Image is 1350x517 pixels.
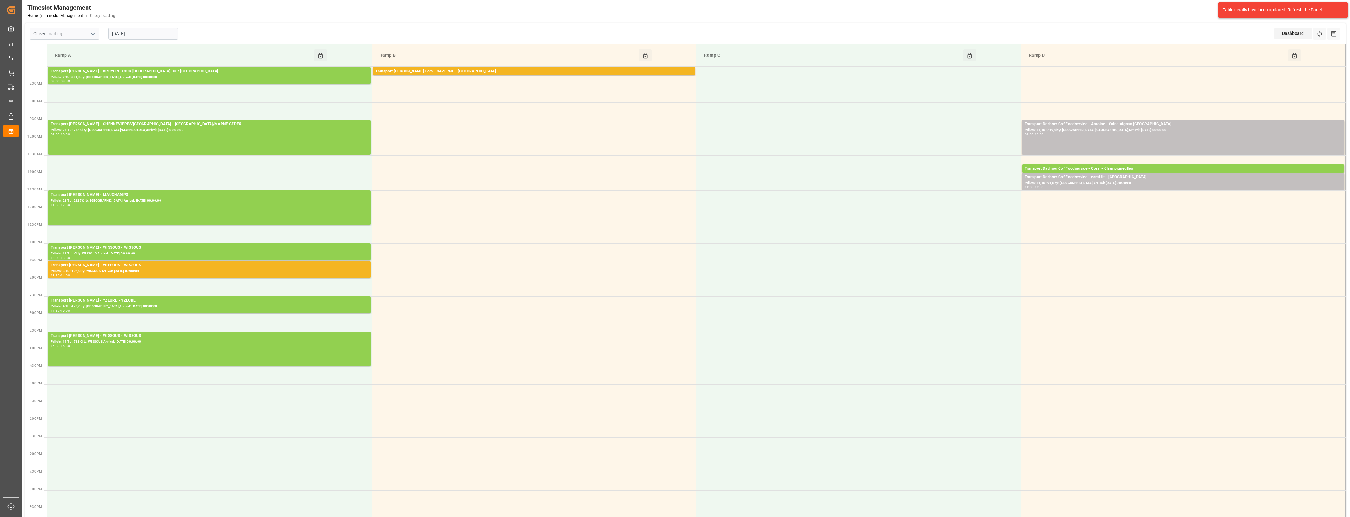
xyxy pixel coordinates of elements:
div: Pallets: 6,TU: 149,City: [GEOGRAPHIC_DATA],Arrival: [DATE] 00:00:00 [1025,172,1342,177]
div: Pallets: 11,TU: 91,City: [GEOGRAPHIC_DATA],Arrival: [DATE] 00:00:00 [1025,180,1342,186]
span: 1:00 PM [30,241,42,244]
div: Pallets: 2,TU: 591,City: [GEOGRAPHIC_DATA],Arrival: [DATE] 00:00:00 [51,75,368,80]
div: 14:00 [61,274,70,277]
div: Transport [PERSON_NAME] - WISSOUS - WISSOUS [51,262,368,269]
span: 8:30 AM [30,82,42,85]
span: 2:00 PM [30,276,42,279]
div: 14:30 [51,309,60,312]
span: 8:00 PM [30,487,42,491]
div: - [60,80,61,82]
input: DD-MM-YYYY [108,28,178,40]
span: 1:30 PM [30,258,42,262]
div: - [60,344,61,347]
span: 9:00 AM [30,99,42,103]
div: Pallets: 23,TU: 782,City: [GEOGRAPHIC_DATA]/MARNE CEDEX,Arrival: [DATE] 00:00:00 [51,128,368,133]
div: Ramp A [52,49,314,61]
div: Pallets: ,TU: 187,City: [GEOGRAPHIC_DATA],Arrival: [DATE] 00:00:00 [375,75,693,80]
div: 10:30 [1035,133,1044,136]
div: 15:00 [61,309,70,312]
span: 12:00 PM [27,205,42,209]
input: Type to search/select [30,28,99,40]
div: 10:30 [61,133,70,136]
div: - [60,203,61,206]
div: 12:30 [61,203,70,206]
div: Timeslot Management [27,3,115,12]
div: Ramp C [701,49,963,61]
div: Transport Dachser Cof Foodservice - corsi fit - [GEOGRAPHIC_DATA] [1025,174,1342,180]
span: 2:30 PM [30,293,42,297]
span: 7:30 PM [30,470,42,473]
button: open menu [88,29,97,39]
span: 11:00 AM [27,170,42,173]
div: 09:30 [51,133,60,136]
span: 5:30 PM [30,399,42,403]
div: 11:00 [1025,186,1034,189]
div: - [1033,133,1034,136]
div: - [60,274,61,277]
div: 16:30 [61,344,70,347]
div: Pallets: 4,TU: 476,City: [GEOGRAPHIC_DATA],Arrival: [DATE] 00:00:00 [51,304,368,309]
a: Home [27,14,38,18]
div: Transport [PERSON_NAME] - CHENNEVIERES/[GEOGRAPHIC_DATA] - [GEOGRAPHIC_DATA]/MARNE CEDEX [51,121,368,128]
span: 5:00 PM [30,382,42,385]
div: 08:00 [51,80,60,82]
div: - [60,309,61,312]
div: - [1033,186,1034,189]
div: Pallets: 23,TU: 2127,City: [GEOGRAPHIC_DATA],Arrival: [DATE] 00:00:00 [51,198,368,203]
span: 6:30 PM [30,435,42,438]
a: Timeslot Management [45,14,83,18]
span: 4:00 PM [30,346,42,350]
span: 10:00 AM [27,135,42,138]
div: Transport [PERSON_NAME] - WISSOUS - WISSOUS [51,245,368,251]
div: 08:30 [61,80,70,82]
div: Transport [PERSON_NAME] Lots - SAVERNE - [GEOGRAPHIC_DATA] [375,68,693,75]
span: 12:30 PM [27,223,42,226]
div: Ramp D [1026,49,1288,61]
div: 13:30 [61,256,70,259]
div: Table details have been updated. Refresh the Page!. [1223,7,1339,13]
span: 9:30 AM [30,117,42,121]
div: Pallets: 14,TU: 728,City: WISSOUS,Arrival: [DATE] 00:00:00 [51,339,368,344]
div: Pallets: 14,TU: 219,City: [GEOGRAPHIC_DATA] [GEOGRAPHIC_DATA],Arrival: [DATE] 00:00:00 [1025,128,1342,133]
span: 8:30 PM [30,505,42,508]
div: 15:30 [51,344,60,347]
span: 3:00 PM [30,311,42,315]
div: Pallets: 3,TU: 192,City: WISSOUS,Arrival: [DATE] 00:00:00 [51,269,368,274]
div: Dashboard [1274,28,1312,39]
span: 3:30 PM [30,329,42,332]
div: Transport [PERSON_NAME] - YZEURE - YZEURE [51,298,368,304]
span: 4:30 PM [30,364,42,367]
div: - [60,133,61,136]
div: Transport [PERSON_NAME] - WISSOUS - WISSOUS [51,333,368,339]
div: Ramp B [377,49,639,61]
span: 10:30 AM [27,152,42,156]
div: 11:30 [51,203,60,206]
div: 11:30 [1035,186,1044,189]
div: Transport [PERSON_NAME] - MAUCHAMPS [51,192,368,198]
span: 11:30 AM [27,188,42,191]
div: 13:30 [51,274,60,277]
div: Pallets: 19,TU: ,City: WISSOUS,Arrival: [DATE] 00:00:00 [51,251,368,256]
div: Transport [PERSON_NAME] - BRUYERES SUR [GEOGRAPHIC_DATA] SUR [GEOGRAPHIC_DATA] [51,68,368,75]
div: 09:30 [1025,133,1034,136]
div: Transport Dachser Cof Foodservice - Corsi - Champigneulles [1025,166,1342,172]
div: - [60,256,61,259]
span: 7:00 PM [30,452,42,456]
span: 6:00 PM [30,417,42,420]
div: Transport Dachser Cof Foodservice - Antoine - Saint-Aignan [GEOGRAPHIC_DATA] [1025,121,1342,128]
div: 13:00 [51,256,60,259]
